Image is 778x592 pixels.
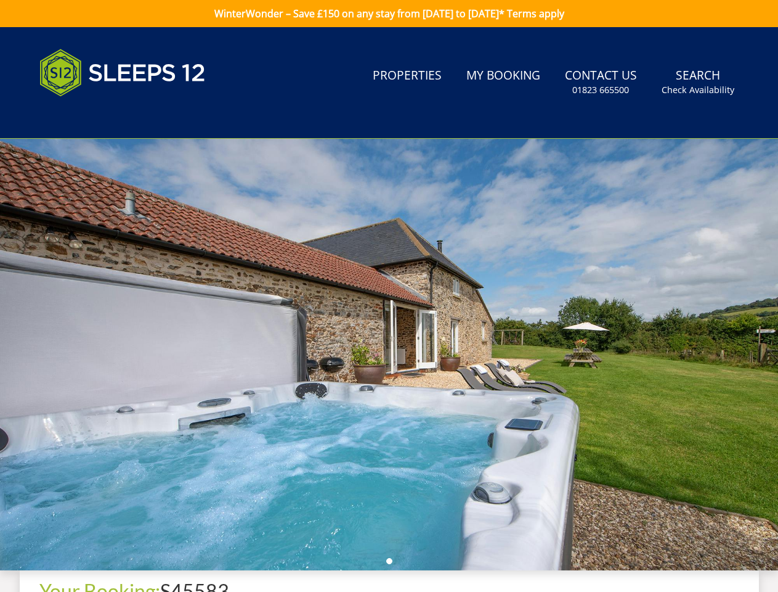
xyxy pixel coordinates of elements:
[39,42,206,104] img: Sleeps 12
[572,84,629,96] small: 01823 665500
[560,62,642,102] a: Contact Us01823 665500
[461,62,545,90] a: My Booking
[662,84,734,96] small: Check Availability
[368,62,447,90] a: Properties
[33,111,163,121] iframe: Customer reviews powered by Trustpilot
[657,62,739,102] a: SearchCheck Availability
